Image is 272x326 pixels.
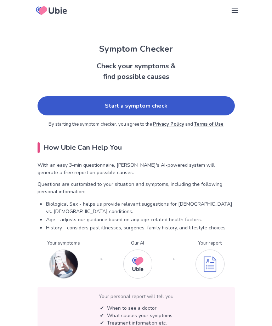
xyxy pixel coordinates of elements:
p: Our AI [123,240,152,247]
a: Terms of Use [194,121,223,127]
p: History - considers past illnesses, surgeries, family history, and lifestyle choices. [46,224,235,231]
a: Start a symptom check [38,96,235,115]
p: Your personal report will tell you [43,293,229,300]
p: Your report [195,240,225,247]
img: Our AI checks your symptoms [123,250,152,279]
p: Biological Sex - helps us provide relevant suggestions for [DEMOGRAPHIC_DATA] vs. [DEMOGRAPHIC_DA... [46,200,235,215]
p: ✔ When to see a doctor [100,304,172,312]
p: With an easy 3-min questionnaire, [PERSON_NAME]'s AI-powered system will generate a free report o... [38,161,235,176]
p: ✔︎ What causes your symptoms [100,312,172,319]
h2: How Ubie Can Help You [38,142,235,153]
a: Privacy Policy [153,121,184,127]
p: Questions are customized to your situation and symptoms, including the following personal informa... [38,181,235,195]
h2: Check your symptoms & find possible causes [29,61,243,82]
img: You get your personalized report [195,250,225,279]
h1: Symptom Checker [29,42,243,55]
p: Age - adjusts our guidance based on any age-related health factors. [46,216,235,223]
p: Your symptoms [47,240,80,247]
p: By starting the symptom checker, you agree to the and [38,121,235,128]
img: Input your symptoms [49,250,78,279]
